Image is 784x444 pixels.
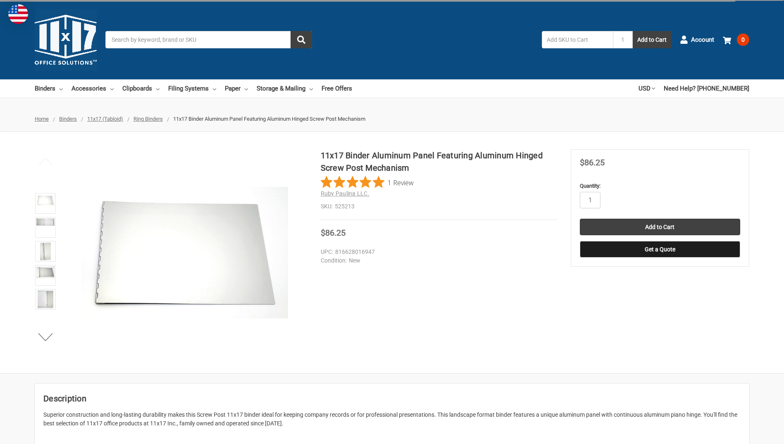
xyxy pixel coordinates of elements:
[639,79,655,98] a: USD
[59,116,77,122] a: Binders
[580,158,605,167] span: $86.25
[33,153,58,170] button: Previous
[322,79,352,98] a: Free Offers
[71,79,114,98] a: Accessories
[43,392,741,405] h2: Description
[321,248,553,256] dd: 816628016947
[43,411,741,428] p: Superior construction and long-lasting durability makes this Screw Post 11x17 binder ideal for ke...
[321,149,557,174] h1: 11x17 Binder Aluminum Panel Featuring Aluminum Hinged Screw Post Mechanism
[122,79,160,98] a: Clipboards
[257,79,313,98] a: Storage & Mailing
[35,116,49,122] a: Home
[33,329,58,345] button: Next
[36,194,55,206] img: 11x17 Binder Aluminum Panel Featuring Aluminum Hinged Screw Post Mechanism
[87,116,123,122] a: 11x17 (Tabloid)
[105,31,312,48] input: Search by keyword, brand or SKU
[580,241,740,258] button: Get a Quote
[35,9,97,71] img: 11x17.com
[38,290,53,308] img: 11x17 Binder Aluminum Panel Featuring Aluminum Hinged Screw Post Mechanism
[321,256,347,265] dt: Condition:
[580,182,740,190] label: Quantity:
[321,256,553,265] dd: New
[35,79,63,98] a: Binders
[723,29,749,50] a: 0
[321,176,414,189] button: Rated 5 out of 5 stars from 1 reviews. Jump to reviews.
[680,29,714,50] a: Account
[691,35,714,45] span: Account
[321,228,346,238] span: $86.25
[580,219,740,235] input: Add to Cart
[321,202,557,211] dd: 525213
[8,4,28,24] img: duty and tax information for United States
[225,79,248,98] a: Paper
[36,218,55,226] img: 11x17 Binder Aluminum Panel Featuring Aluminum Hinged Screw Post Mechanism
[542,31,613,48] input: Add SKU to Cart
[633,31,671,48] button: Add to Cart
[664,79,749,98] a: Need Help? [PHONE_NUMBER]
[40,242,51,260] img: 11x17 Binder Aluminum Panel Featuring Aluminum Hinged Screw Post Mechanism
[173,116,365,122] span: 11x17 Binder Aluminum Panel Featuring Aluminum Hinged Screw Post Mechanism
[321,248,333,256] dt: UPC:
[321,190,369,197] a: Ruby Paulina LLC.
[321,202,333,211] dt: SKU:
[133,116,163,122] a: Ring Binders
[36,266,55,278] img: 11x17 Binder Aluminum Panel Featuring Aluminum Hinged Screw Post Mechanism
[737,33,749,46] span: 0
[168,79,216,98] a: Filing Systems
[81,187,288,318] img: 11x17 Binder Aluminum Panel Featuring Aluminum Hinged Screw Post Mechanism
[388,176,414,189] span: 1 Review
